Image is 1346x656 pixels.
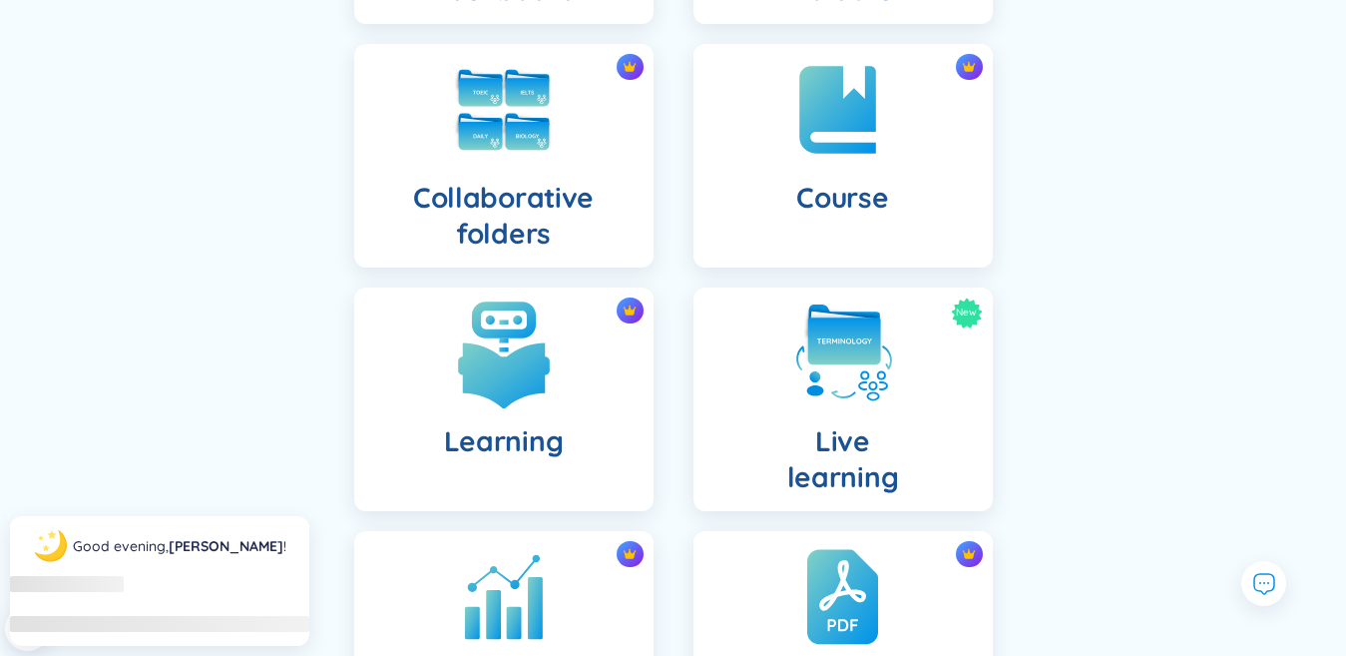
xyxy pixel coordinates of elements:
[673,44,1013,268] a: crown iconCourse
[623,60,637,74] img: crown icon
[673,288,1013,511] a: NewLivelearning
[962,60,976,74] img: crown icon
[334,44,673,268] a: crown iconCollaborative folders
[962,547,976,561] img: crown icon
[623,304,637,318] img: crown icon
[370,180,638,252] h4: Collaborative folders
[73,537,169,555] span: Good evening ,
[334,288,673,511] a: crown iconLearning
[73,535,286,557] div: !
[169,537,283,555] a: [PERSON_NAME]
[787,423,899,495] h4: Live learning
[796,180,888,216] h4: Course
[444,423,564,459] h4: Learning
[956,298,977,328] span: New
[623,547,637,561] img: crown icon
